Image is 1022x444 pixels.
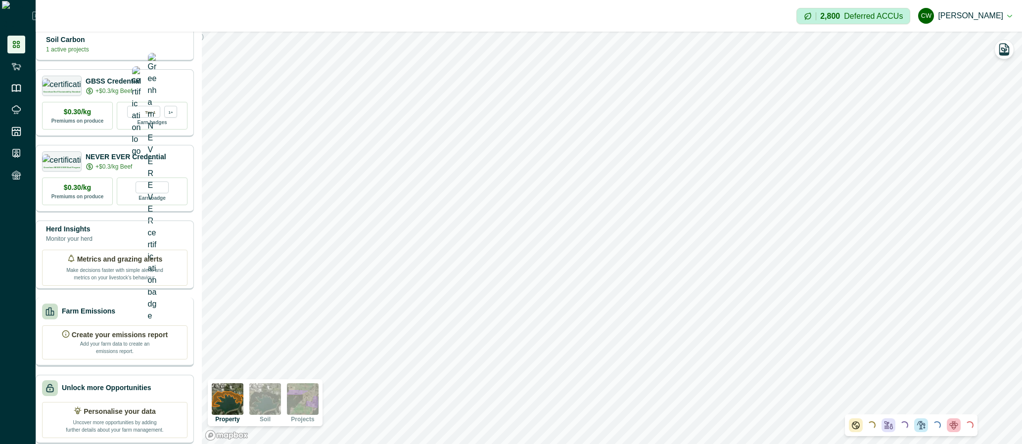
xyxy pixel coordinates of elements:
p: 1+ [168,108,173,115]
img: Logo [2,1,32,31]
p: Tier 1 [145,108,155,115]
p: Earn badges [137,118,167,126]
p: +$0.3/kg Beef [95,162,132,171]
img: certification logo [132,66,141,157]
p: Personalise your data [84,406,156,417]
img: projects preview [287,383,319,415]
p: Herd Insights [46,224,93,234]
img: property preview [212,383,243,415]
p: GBSS Credential [86,76,141,87]
p: Premiums on produce [51,117,104,125]
a: Mapbox logo [205,430,248,441]
p: Deferred ACCUs [844,12,903,20]
button: cadel watson[PERSON_NAME] [918,4,1012,28]
img: certification logo [42,79,82,89]
p: Property [215,416,239,422]
p: Earn badge [139,193,165,202]
p: Greenham Beef Sustainability Standard [43,91,80,93]
p: Metrics and grazing alerts [77,254,163,265]
p: Soil [260,416,271,422]
p: $0.30/kg [64,107,91,117]
p: Premiums on produce [51,193,104,200]
p: +$0.3/kg Beef [95,87,132,95]
div: more credentials avaialble [164,106,177,118]
img: certification logo [42,154,82,164]
p: Soil Carbon [46,35,89,45]
p: Projects [291,416,314,422]
img: soil preview [249,383,281,415]
p: $0.30/kg [64,182,91,193]
p: Create your emissions report [72,330,168,340]
p: Monitor your herd [46,234,93,243]
img: Greenham NEVER EVER certification badge [148,53,157,322]
p: Make decisions faster with simple alerts and metrics on your livestock’s behaviour. [65,265,164,281]
p: NEVER EVER Credential [86,152,166,162]
p: Add your farm data to create an emissions report. [78,340,152,355]
p: 1 active projects [46,45,89,54]
p: Greenham NEVER EVER Beef Program [44,167,80,169]
p: Uncover more opportunities by adding further details about your farm management. [65,417,164,434]
p: 2,800 [820,12,840,20]
p: Unlock more Opportunities [62,383,151,393]
p: Farm Emissions [62,306,115,316]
